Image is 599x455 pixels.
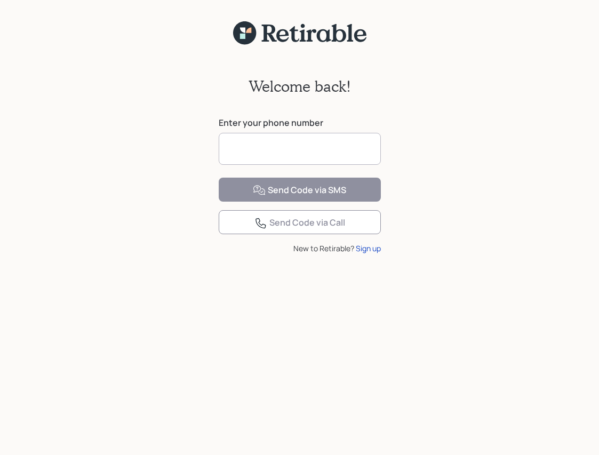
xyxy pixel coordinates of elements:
h2: Welcome back! [249,77,351,95]
div: Sign up [356,243,381,254]
div: Send Code via Call [254,217,345,229]
label: Enter your phone number [219,117,381,129]
div: Send Code via SMS [253,184,346,197]
button: Send Code via Call [219,210,381,234]
button: Send Code via SMS [219,178,381,202]
div: New to Retirable? [219,243,381,254]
